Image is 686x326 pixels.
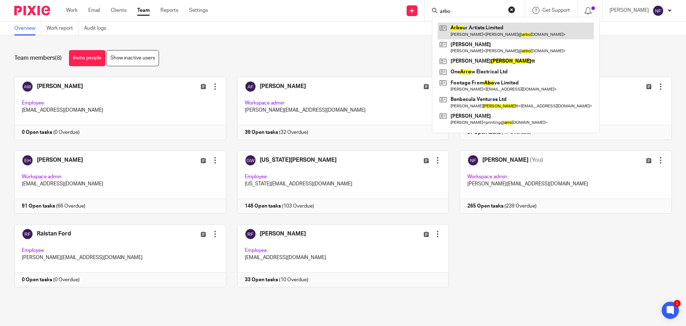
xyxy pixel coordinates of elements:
[14,54,62,62] h1: Team members
[55,55,62,61] span: (8)
[160,7,178,14] a: Reports
[137,7,150,14] a: Team
[14,6,50,15] img: Pixie
[46,21,79,35] a: Work report
[610,7,649,14] p: [PERSON_NAME]
[84,21,111,35] a: Audit logs
[439,9,503,15] input: Search
[542,8,570,13] span: Get Support
[14,21,41,35] a: Overview
[88,7,100,14] a: Email
[652,5,664,16] img: svg%3E
[69,50,105,66] a: Invite people
[111,7,126,14] a: Clients
[106,50,159,66] a: Show inactive users
[673,300,681,307] div: 1
[508,6,515,13] button: Clear
[66,7,78,14] a: Work
[189,7,208,14] a: Settings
